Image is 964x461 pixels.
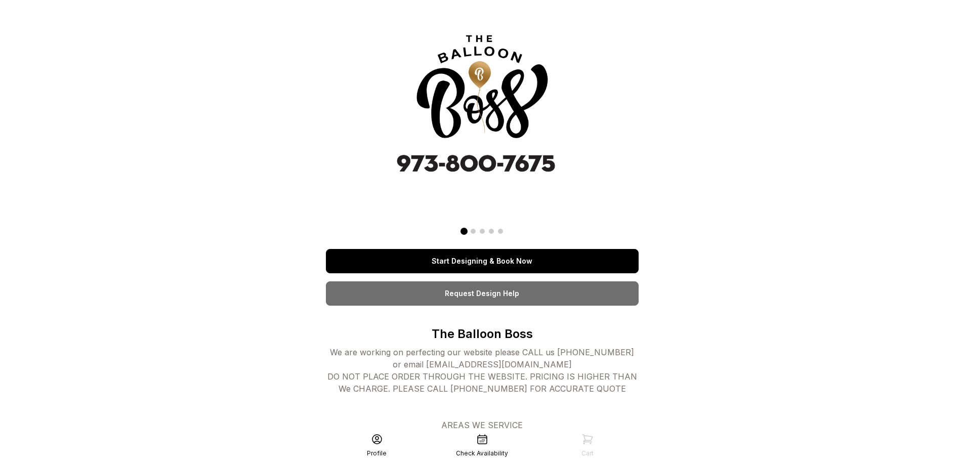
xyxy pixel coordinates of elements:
[581,449,594,457] div: Cart
[326,326,639,342] p: The Balloon Boss
[367,449,387,457] div: Profile
[326,281,639,306] a: Request Design Help
[456,449,508,457] div: Check Availability
[326,249,639,273] a: Start Designing & Book Now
